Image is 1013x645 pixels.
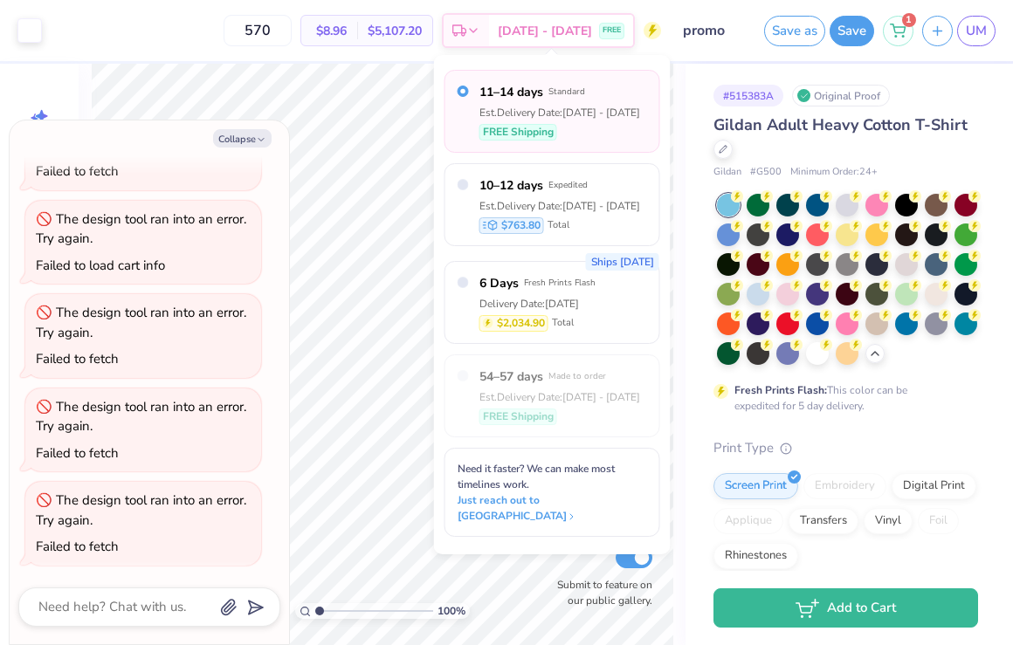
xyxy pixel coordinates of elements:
div: Failed to fetch [36,538,119,555]
div: Transfers [789,508,858,534]
div: The design tool ran into an error. Try again. [36,491,246,529]
div: Failed to fetch [36,444,119,462]
div: Applique [713,508,783,534]
span: $8.96 [312,22,347,40]
input: Untitled Design [670,13,755,48]
div: Embroidery [803,473,886,499]
span: Made to order [548,370,606,382]
span: Total [552,316,574,331]
span: FREE [603,24,621,37]
span: [DATE] - [DATE] [498,22,592,40]
span: $5,107.20 [368,22,422,40]
div: The design tool ran into an error. Try again. [36,398,246,436]
span: 6 Days [479,274,519,292]
div: Screen Print [713,473,798,499]
div: Original Proof [792,85,890,106]
span: 1 [902,13,916,27]
div: # 515383A [713,85,783,106]
div: Vinyl [864,508,913,534]
div: Est. Delivery Date: [DATE] - [DATE] [479,389,640,405]
span: 10–12 days [479,176,543,195]
span: Just reach out to [GEOGRAPHIC_DATA] [458,492,647,524]
button: Add to Cart [713,588,978,628]
div: Failed to fetch [36,162,119,180]
div: The design tool ran into an error. Try again. [36,304,246,341]
button: Collapse [213,129,272,148]
div: Failed to load cart info [36,257,165,274]
div: This color can be expedited for 5 day delivery. [734,382,949,414]
button: Save as [764,16,825,46]
span: $2,034.90 [497,315,545,331]
span: 100 % [438,603,465,619]
span: Expedited [548,179,588,191]
div: Failed to fetch [36,350,119,367]
div: Est. Delivery Date: [DATE] - [DATE] [479,105,640,120]
span: UM [966,21,987,41]
div: Rhinestones [713,543,798,569]
div: Delivery Date: [DATE] [479,296,596,312]
span: Gildan Adult Heavy Cotton T-Shirt [713,114,968,135]
strong: Fresh Prints Flash: [734,383,827,397]
a: UM [957,16,996,46]
div: Print Type [713,438,978,458]
label: Submit to feature on our public gallery. [548,577,652,608]
span: Fresh Prints Flash [524,277,596,289]
span: Standard [548,86,585,98]
div: Est. Delivery Date: [DATE] - [DATE] [479,198,640,214]
button: Save [830,16,874,46]
span: $763.80 [501,217,541,233]
span: # G500 [750,165,782,180]
span: 54–57 days [479,367,543,386]
span: Total [548,218,569,233]
div: The design tool ran into an error. Try again. [36,210,246,248]
span: 11–14 days [479,83,543,101]
span: FREE Shipping [483,408,554,424]
input: – – [224,15,292,46]
div: Digital Print [892,473,976,499]
span: Gildan [713,165,741,180]
div: Foil [918,508,959,534]
span: Minimum Order: 24 + [790,165,878,180]
span: Need it faster? We can make most timelines work. [458,462,615,491]
span: FREE Shipping [483,124,554,140]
